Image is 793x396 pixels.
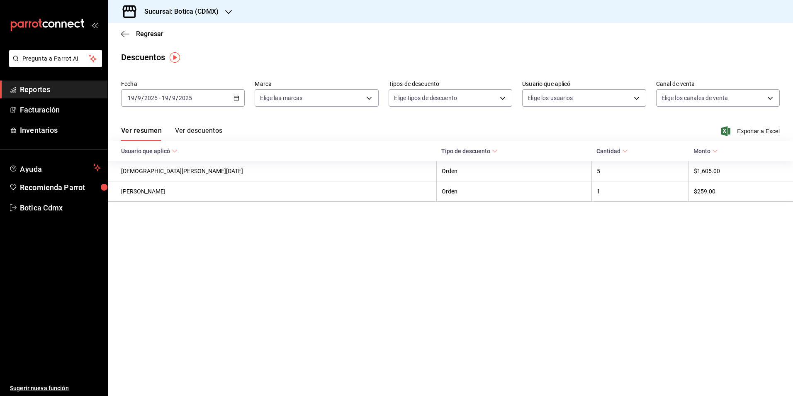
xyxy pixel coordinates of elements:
[121,127,222,141] div: navigation tabs
[170,52,180,63] img: Tooltip marker
[108,181,436,202] th: [PERSON_NAME]
[723,126,780,136] button: Exportar a Excel
[121,51,165,64] div: Descuentos
[10,384,101,393] span: Sugerir nueva función
[91,22,98,28] button: open_drawer_menu
[136,30,163,38] span: Regresar
[20,182,101,193] span: Recomienda Parrot
[591,181,688,202] th: 1
[255,81,378,87] label: Marca
[662,94,728,102] span: Elige los canales de venta
[135,95,137,101] span: /
[137,95,141,101] input: --
[6,60,102,69] a: Pregunta a Parrot AI
[144,95,158,101] input: ----
[138,7,219,17] h3: Sucursal: Botica (CDMX)
[108,161,436,181] th: [DEMOGRAPHIC_DATA][PERSON_NAME][DATE]
[141,95,144,101] span: /
[394,94,457,102] span: Elige tipos de descuento
[159,95,161,101] span: -
[260,94,302,102] span: Elige las marcas
[127,95,135,101] input: --
[528,94,573,102] span: Elige los usuarios
[169,95,171,101] span: /
[591,161,688,181] th: 5
[20,104,101,115] span: Facturación
[688,161,793,181] th: $1,605.00
[20,125,101,136] span: Inventarios
[121,148,178,154] span: Usuario que aplicó
[436,181,591,202] th: Orden
[20,202,101,213] span: Botica Cdmx
[9,50,102,67] button: Pregunta a Parrot AI
[178,95,192,101] input: ----
[176,95,178,101] span: /
[22,54,89,63] span: Pregunta a Parrot AI
[172,95,176,101] input: --
[693,148,718,154] span: Monto
[522,81,646,87] label: Usuario que aplicó
[20,163,90,173] span: Ayuda
[389,81,512,87] label: Tipos de descuento
[121,81,245,87] label: Fecha
[121,30,163,38] button: Regresar
[688,181,793,202] th: $259.00
[596,148,628,154] span: Cantidad
[656,81,780,87] label: Canal de venta
[121,127,162,141] button: Ver resumen
[161,95,169,101] input: --
[20,84,101,95] span: Reportes
[441,148,498,154] span: Tipo de descuento
[436,161,591,181] th: Orden
[175,127,222,141] button: Ver descuentos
